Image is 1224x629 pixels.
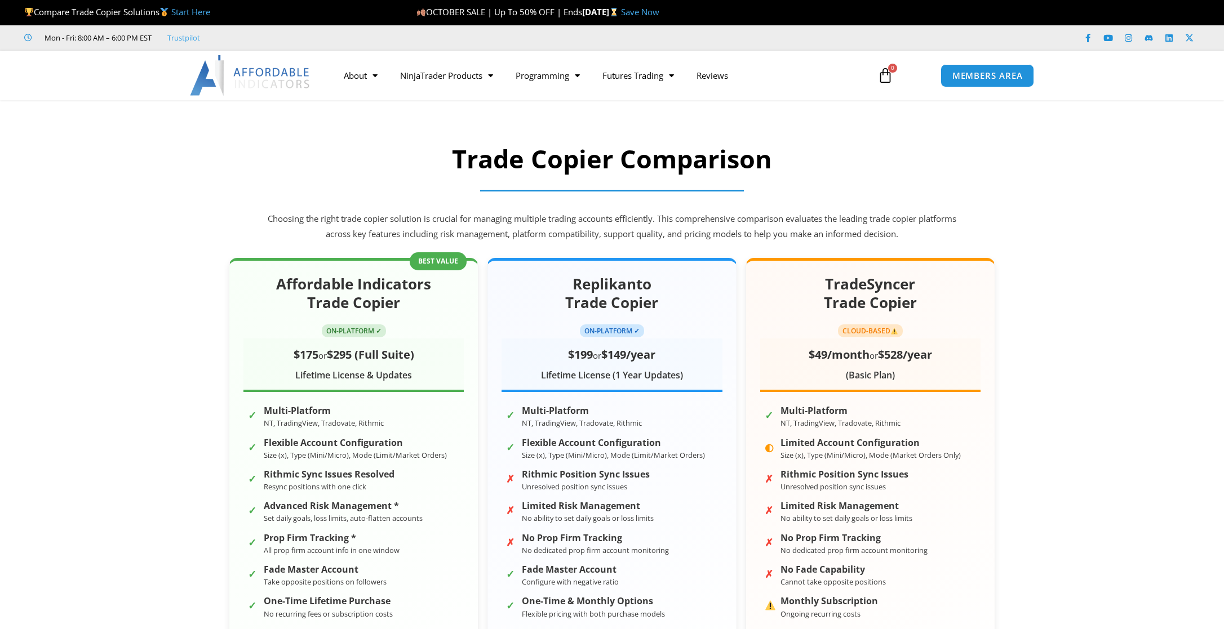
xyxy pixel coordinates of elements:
[765,565,775,575] span: ✗
[952,72,1023,80] span: MEMBERS AREA
[780,564,886,575] strong: No Fade Capability
[264,438,447,448] strong: Flexible Account Configuration
[190,55,311,96] img: LogoAI | Affordable Indicators – NinjaTrader
[765,470,775,480] span: ✗
[580,324,644,337] span: ON-PLATFORM ✓
[861,59,910,92] a: 0
[522,596,665,606] strong: One-Time & Monthly Options
[809,347,870,362] span: $49/month
[264,577,387,587] small: Take opposite positions on followers
[765,501,775,511] span: ✗
[42,31,152,44] span: Mon - Fri: 8:00 AM – 6:00 PM EST
[502,344,722,365] div: or
[248,438,258,448] span: ✓
[389,63,504,88] a: NinjaTrader Products
[780,418,901,428] small: NT, TradingView, Tradovate, Rithmic
[522,450,705,460] small: Size (x), Type (Mini/Micro), Mode (Limit/Market Orders)
[264,501,423,511] strong: Advanced Risk Management *
[765,533,775,543] span: ✗
[522,418,642,428] small: NT, TradingView, Tradovate, Rithmic
[506,470,516,480] span: ✗
[685,63,739,88] a: Reviews
[506,596,516,606] span: ✓
[264,469,394,480] strong: Rithmic Sync Issues Resolved
[265,142,959,176] h2: Trade Copier Comparison
[601,347,655,362] span: $149/year
[502,367,722,384] div: Lifetime License (1 Year Updates)
[878,347,932,362] span: $528/year
[264,418,384,428] small: NT, TradingView, Tradovate, Rithmic
[780,450,961,460] small: Size (x), Type (Mini/Micro), Mode (Market Orders Only)
[780,481,886,492] small: Unresolved position sync issues
[502,275,722,313] h2: Replikanto Trade Copier
[264,596,393,606] strong: One-Time Lifetime Purchase
[332,63,389,88] a: About
[765,438,775,448] span: ◐
[265,211,959,243] p: Choosing the right trade copier solution is crucial for managing multiple trading accounts effici...
[891,328,898,334] img: ⚠
[765,600,775,610] img: ⚠
[248,596,258,606] span: ✓
[25,8,33,16] img: 🏆
[264,450,447,460] small: Size (x), Type (Mini/Micro), Mode (Limit/Market Orders)
[248,501,258,511] span: ✓
[243,367,464,384] div: Lifetime License & Updates
[760,367,981,384] div: (Basic Plan)
[522,405,642,416] strong: Multi-Platform
[621,6,659,17] a: Save Now
[610,8,618,16] img: ⌛
[941,64,1035,87] a: MEMBERS AREA
[506,438,516,448] span: ✓
[264,405,384,416] strong: Multi-Platform
[522,533,669,543] strong: No Prop Firm Tracking
[780,545,928,555] small: No dedicated prop firm account monitoring
[264,545,400,555] small: All prop firm account info in one window
[765,406,775,416] span: ✓
[243,275,464,313] h2: Affordable Indicators Trade Copier
[160,8,168,16] img: 🥇
[582,6,621,17] strong: [DATE]
[171,6,210,17] a: Start Here
[506,501,516,511] span: ✗
[506,533,516,543] span: ✗
[780,501,912,511] strong: Limited Risk Management
[522,513,654,523] small: No ability to set daily goals or loss limits
[760,275,981,313] h2: TradeSyncer Trade Copier
[327,347,414,362] span: $295 (Full Suite)
[264,609,393,619] small: No recurring fees or subscription costs
[780,596,878,606] strong: Monthly Subscription
[522,564,619,575] strong: Fade Master Account
[780,513,912,523] small: No ability to set daily goals or loss limits
[264,481,366,492] small: Resync positions with one click
[780,577,886,587] small: Cannot take opposite positions
[780,438,961,448] strong: Limited Account Configuration
[248,406,258,416] span: ✓
[522,577,619,587] small: Configure with negative ratio
[888,64,897,73] span: 0
[506,406,516,416] span: ✓
[243,344,464,365] div: or
[522,469,650,480] strong: Rithmic Position Sync Issues
[780,469,908,480] strong: Rithmic Position Sync Issues
[294,347,318,362] span: $175
[248,533,258,543] span: ✓
[780,609,861,619] small: Ongoing recurring costs
[248,470,258,480] span: ✓
[591,63,685,88] a: Futures Trading
[522,545,669,555] small: No dedicated prop firm account monitoring
[504,63,591,88] a: Programming
[264,533,400,543] strong: Prop Firm Tracking *
[167,31,200,44] a: Trustpilot
[522,438,705,448] strong: Flexible Account Configuration
[24,6,210,17] span: Compare Trade Copier Solutions
[417,8,425,16] img: 🍂
[522,501,654,511] strong: Limited Risk Management
[568,347,593,362] span: $199
[264,513,423,523] small: Set daily goals, loss limits, auto-flatten accounts
[248,565,258,575] span: ✓
[416,6,582,17] span: OCTOBER SALE | Up To 50% OFF | Ends
[332,63,864,88] nav: Menu
[760,344,981,365] div: or
[522,481,627,492] small: Unresolved position sync issues
[780,533,928,543] strong: No Prop Firm Tracking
